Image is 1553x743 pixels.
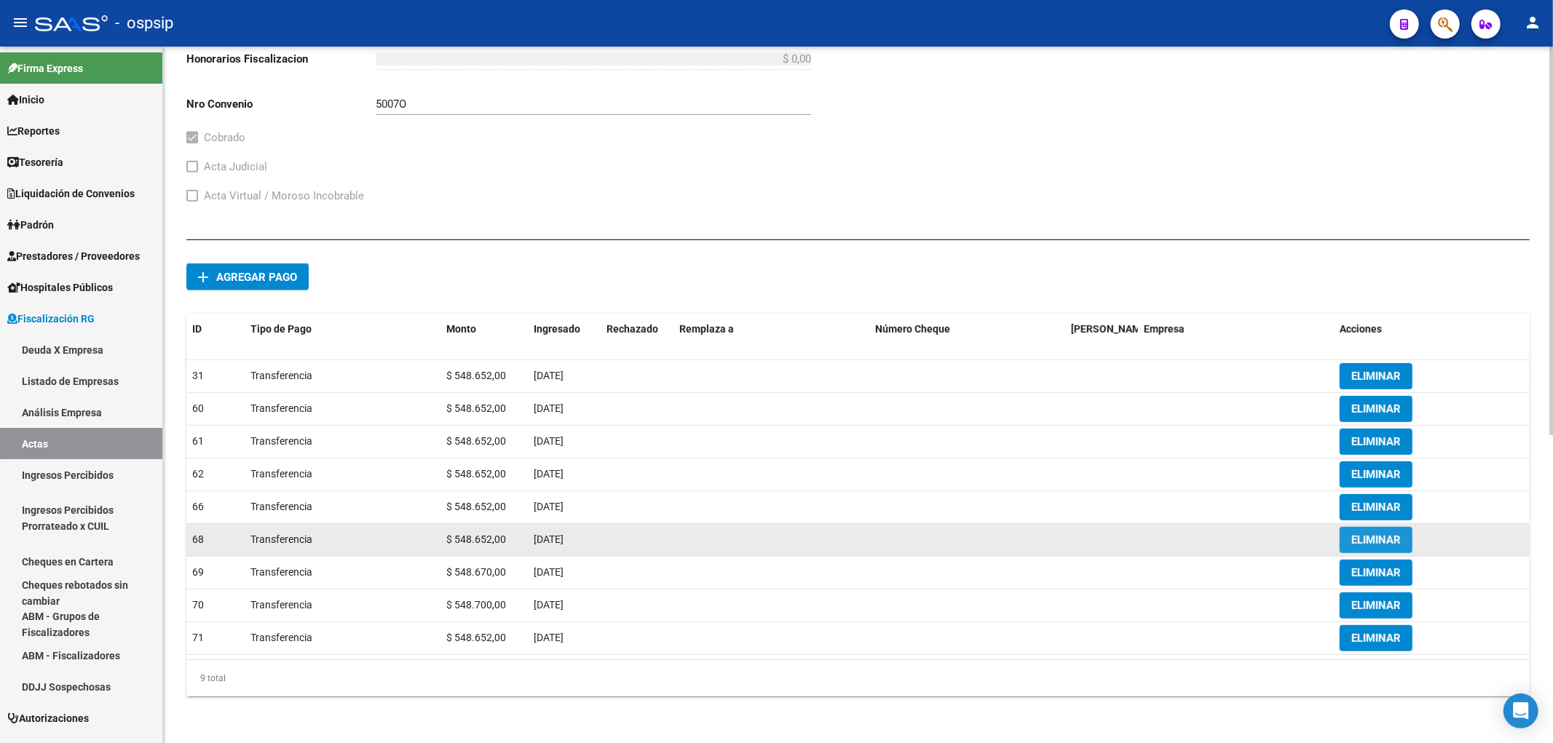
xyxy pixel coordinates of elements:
[1503,694,1538,728] div: Open Intercom Messenger
[446,566,506,578] span: $ 548.670,00
[204,158,267,175] span: Acta Judicial
[1071,323,1150,335] span: [PERSON_NAME]
[1340,363,1412,389] button: ELIMINAR
[7,279,113,295] span: Hospitales Públicos
[1351,566,1401,579] span: ELIMINAR
[1351,599,1401,612] span: ELIMINAR
[250,402,312,414] span: Transferencia
[534,632,564,643] span: [DATE]
[7,311,95,327] span: Fiscalización RG
[250,632,312,643] span: Transferencia
[250,599,312,611] span: Transferencia
[186,51,376,67] p: Honorarios Fiscalizacion
[1351,402,1401,416] span: ELIMINAR
[1351,632,1401,645] span: ELIMINAR
[446,632,506,643] span: $ 548.652,00
[250,468,312,480] span: Transferencia
[534,402,564,414] span: [DATE]
[534,435,564,447] span: [DATE]
[1340,461,1412,488] button: ELIMINAR
[1340,592,1412,619] button: ELIMINAR
[446,468,506,480] span: $ 548.652,00
[7,248,140,264] span: Prestadores / Proveedores
[192,566,204,578] span: 69
[7,60,83,76] span: Firma Express
[446,599,506,611] span: $ 548.700,00
[1524,14,1541,31] mat-icon: person
[204,187,364,204] span: Acta Virtual / Moroso Incobrable
[186,314,245,362] datatable-header-cell: ID
[1340,429,1412,455] button: ELIMINAR
[534,468,564,480] span: [DATE]
[7,92,44,108] span: Inicio
[1340,494,1412,520] button: ELIMINAR
[194,269,212,286] mat-icon: add
[606,323,658,335] span: Rechazado
[446,323,476,335] span: Monto
[534,533,564,545] span: [DATE]
[446,501,506,512] span: $ 548.652,00
[192,468,204,480] span: 62
[7,710,89,726] span: Autorizaciones
[1351,468,1401,481] span: ELIMINAR
[192,323,202,335] span: ID
[446,533,506,545] span: $ 548.652,00
[250,566,312,578] span: Transferencia
[875,323,950,335] span: Número Cheque
[1065,314,1138,362] datatable-header-cell: Fecha Valor
[7,217,54,233] span: Padrón
[1351,435,1401,448] span: ELIMINAR
[192,402,204,414] span: 60
[186,660,1530,696] div: 9 total
[534,323,580,335] span: Ingresado
[440,314,528,362] datatable-header-cell: Monto
[528,314,601,362] datatable-header-cell: Ingresado
[192,632,204,643] span: 71
[1340,323,1382,335] span: Acciones
[534,566,564,578] span: [DATE]
[7,154,63,170] span: Tesorería
[534,370,564,381] span: [DATE]
[7,123,60,139] span: Reportes
[250,323,312,335] span: Tipo de Pago
[192,533,204,545] span: 68
[1138,314,1334,362] datatable-header-cell: Empresa
[446,370,506,381] span: $ 548.652,00
[1340,625,1412,651] button: ELIMINAR
[250,435,312,447] span: Transferencia
[250,533,312,545] span: Transferencia
[7,186,135,202] span: Liquidación de Convenios
[869,314,1065,362] datatable-header-cell: Número Cheque
[1351,370,1401,383] span: ELIMINAR
[216,271,297,284] span: Agregar pago
[192,501,204,512] span: 66
[673,314,869,362] datatable-header-cell: Remplaza a
[1340,527,1412,553] button: ELIMINAR
[1340,560,1412,586] button: ELIMINAR
[1351,501,1401,514] span: ELIMINAR
[192,599,204,611] span: 70
[1340,396,1412,422] button: ELIMINAR
[245,314,440,362] datatable-header-cell: Tipo de Pago
[601,314,673,362] datatable-header-cell: Rechazado
[12,14,29,31] mat-icon: menu
[192,435,204,447] span: 61
[250,501,312,512] span: Transferencia
[534,599,564,611] span: [DATE]
[115,7,173,39] span: - ospsip
[1334,314,1530,362] datatable-header-cell: Acciones
[1351,533,1401,547] span: ELIMINAR
[446,435,506,447] span: $ 548.652,00
[446,402,506,414] span: $ 548.652,00
[186,263,309,290] button: Agregar pago
[186,96,376,112] p: Nro Convenio
[1144,323,1185,335] span: Empresa
[534,501,564,512] span: [DATE]
[204,129,245,146] span: Cobrado
[250,370,312,381] span: Transferencia
[192,370,204,381] span: 31
[679,323,734,335] span: Remplaza a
